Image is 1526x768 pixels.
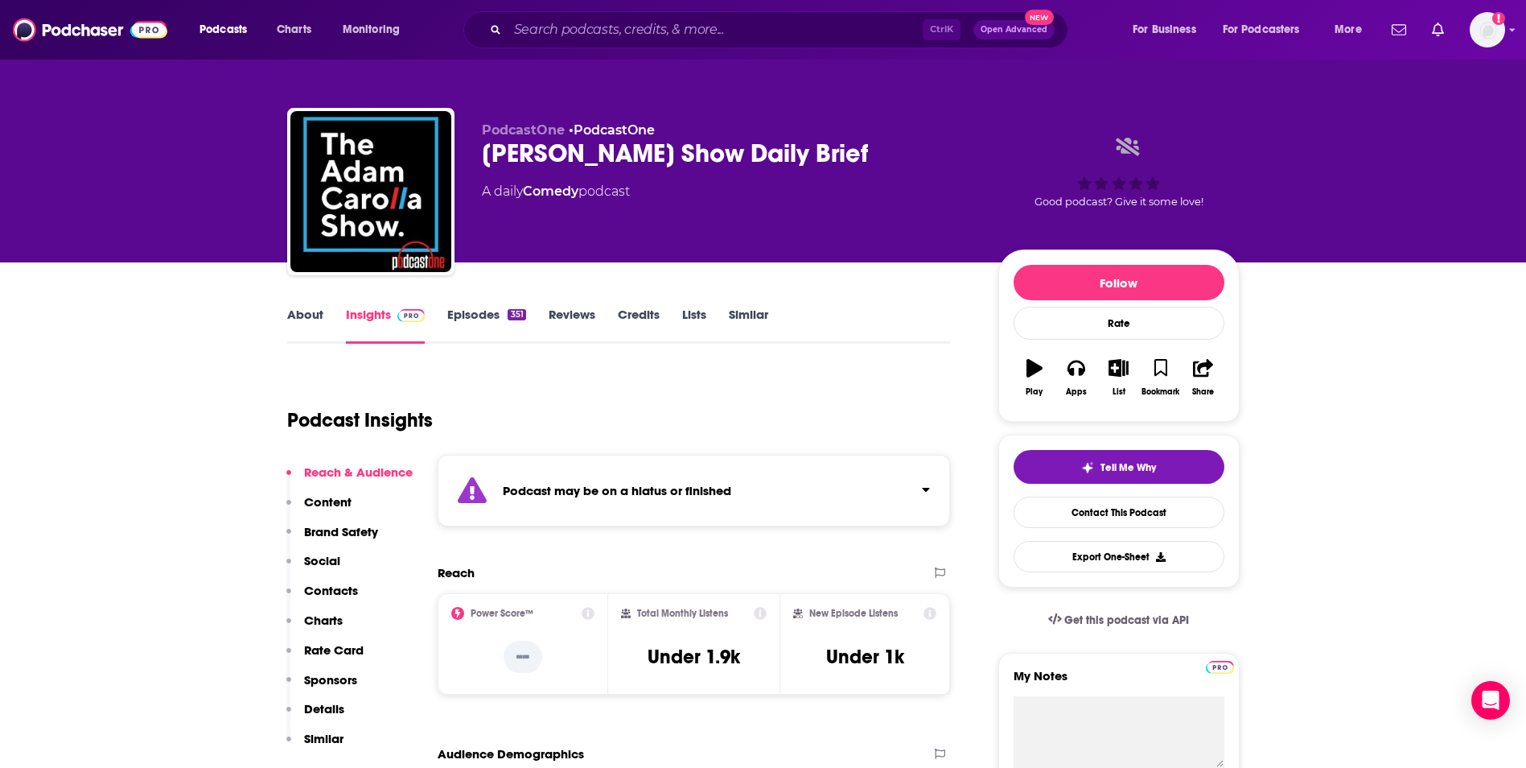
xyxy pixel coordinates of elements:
[504,641,542,673] p: --
[304,524,378,539] p: Brand Safety
[286,672,357,702] button: Sponsors
[13,14,167,45] img: Podchaser - Follow, Share and Rate Podcasts
[287,307,323,344] a: About
[304,642,364,658] p: Rate Card
[503,483,731,498] strong: Podcast may be on a hiatus or finished
[1425,16,1450,43] a: Show notifications dropdown
[286,494,352,524] button: Content
[1323,17,1382,43] button: open menu
[266,17,321,43] a: Charts
[1212,17,1323,43] button: open menu
[482,182,630,201] div: A daily podcast
[574,122,655,138] a: PodcastOne
[998,122,1240,222] div: Good podcast? Give it some love!
[1492,12,1505,25] svg: Add a profile image
[1206,659,1234,674] a: Pro website
[290,111,451,272] img: Adam Carolla Show Daily Brief
[826,645,904,669] h3: Under 1k
[1035,601,1203,640] a: Get this podcast via API
[304,553,340,568] p: Social
[482,122,565,138] span: PodcastOne
[1223,19,1300,41] span: For Podcasters
[1385,16,1413,43] a: Show notifications dropdown
[682,307,706,344] a: Lists
[471,608,533,619] h2: Power Score™
[1113,387,1125,397] div: List
[304,583,358,598] p: Contacts
[648,645,740,669] h3: Under 1.9k
[1034,196,1203,208] span: Good podcast? Give it some love!
[1066,387,1087,397] div: Apps
[1133,19,1196,41] span: For Business
[438,565,475,580] h2: Reach
[304,701,344,716] p: Details
[304,613,343,628] p: Charts
[286,465,413,494] button: Reach & Audience
[286,613,343,642] button: Charts
[447,307,525,344] a: Episodes351
[1014,307,1224,340] div: Rate
[1014,541,1224,572] button: Export One-Sheet
[923,19,960,40] span: Ctrl K
[1470,12,1505,47] button: Show profile menu
[286,701,344,731] button: Details
[1100,461,1156,474] span: Tell Me Why
[286,524,378,554] button: Brand Safety
[1121,17,1216,43] button: open menu
[286,553,340,583] button: Social
[508,309,525,320] div: 351
[286,583,358,613] button: Contacts
[549,307,595,344] a: Reviews
[286,731,343,761] button: Similar
[343,19,400,41] span: Monitoring
[346,307,426,344] a: InsightsPodchaser Pro
[1081,461,1094,474] img: tell me why sparkle
[1097,349,1139,407] button: List
[1025,10,1054,25] span: New
[1064,613,1189,627] span: Get this podcast via API
[809,608,898,619] h2: New Episode Listens
[1140,349,1182,407] button: Bookmark
[479,11,1084,48] div: Search podcasts, credits, & more...
[1182,349,1224,407] button: Share
[1471,681,1510,720] div: Open Intercom Messenger
[1192,387,1214,397] div: Share
[569,122,655,138] span: •
[304,731,343,746] p: Similar
[1470,12,1505,47] span: Logged in as xan.giglio
[508,17,923,43] input: Search podcasts, credits, & more...
[1141,387,1179,397] div: Bookmark
[304,494,352,510] p: Content
[729,307,768,344] a: Similar
[199,19,247,41] span: Podcasts
[286,642,364,672] button: Rate Card
[1014,349,1055,407] button: Play
[523,184,578,199] a: Comedy
[981,26,1047,34] span: Open Advanced
[1470,12,1505,47] img: User Profile
[1055,349,1097,407] button: Apps
[397,309,426,322] img: Podchaser Pro
[1014,265,1224,300] button: Follow
[438,746,584,762] h2: Audience Demographics
[618,307,660,344] a: Credits
[1014,497,1224,528] a: Contact This Podcast
[1014,668,1224,696] label: My Notes
[331,17,421,43] button: open menu
[1206,661,1234,674] img: Podchaser Pro
[1026,387,1043,397] div: Play
[1335,19,1362,41] span: More
[304,465,413,480] p: Reach & Audience
[438,455,951,526] section: Click to expand status details
[277,19,311,41] span: Charts
[304,672,357,687] p: Sponsors
[188,17,268,43] button: open menu
[1014,450,1224,484] button: tell me why sparkleTell Me Why
[973,20,1055,39] button: Open AdvancedNew
[287,408,433,432] h1: Podcast Insights
[637,608,728,619] h2: Total Monthly Listens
